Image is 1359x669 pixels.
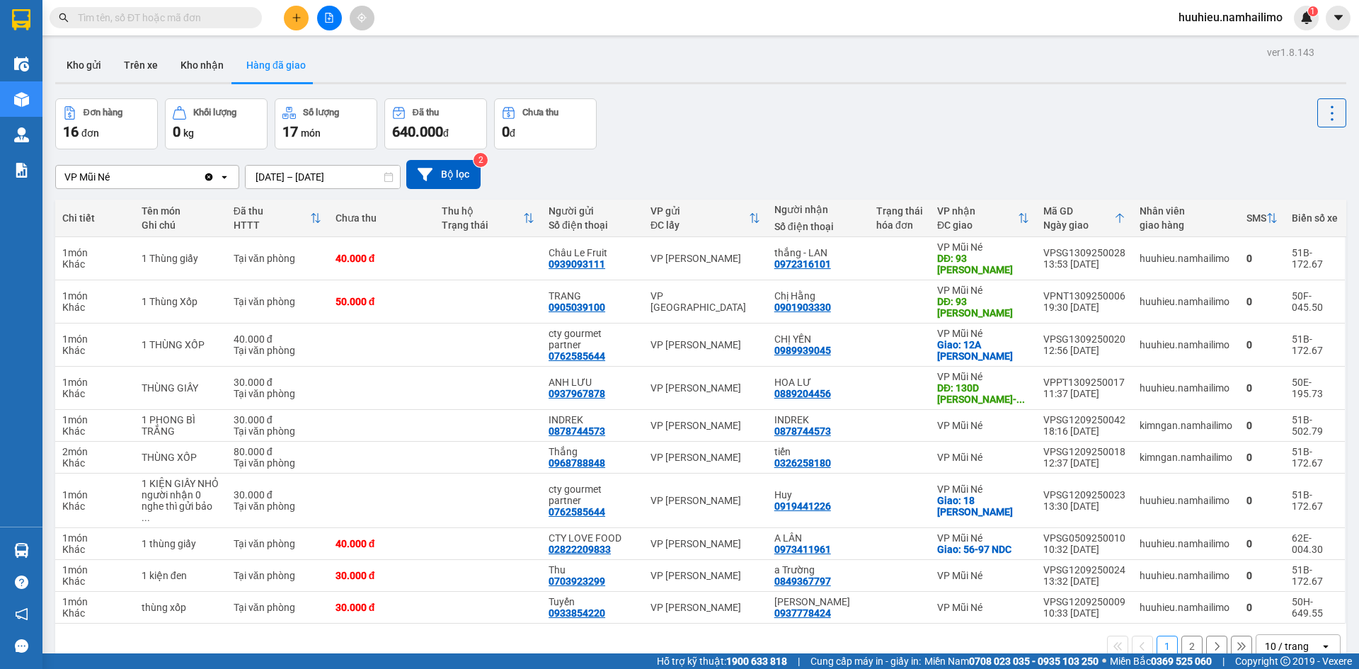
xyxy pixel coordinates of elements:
div: 50H-649.55 [1292,596,1338,619]
span: huuhieu.namhailimo [1167,8,1294,26]
div: Đơn hàng [84,108,122,118]
div: INDREK [774,414,862,425]
div: 18:16 [DATE] [1043,425,1125,437]
span: đ [510,127,515,139]
div: 0 [1246,339,1278,350]
div: hóa đơn [876,219,923,231]
div: VP [PERSON_NAME] [650,420,760,431]
div: VP Mũi Né [937,452,1029,463]
div: huuhieu.namhailimo [1140,339,1232,350]
div: VP Mũi Né [937,285,1029,296]
div: VP [PERSON_NAME] [650,382,760,394]
span: 17 [282,123,298,140]
div: 1 KIỆN GIẤY NHỎ [142,478,219,489]
div: 1 món [62,489,127,501]
span: đơn [81,127,99,139]
img: warehouse-icon [14,127,29,142]
div: Tại văn phòng [234,570,321,581]
span: đ [443,127,449,139]
button: plus [284,6,309,30]
div: DĐ: 130D NGUYỄN ĐINH CHIỂU- PARADISE RESORT [937,382,1029,405]
span: question-circle [15,576,28,589]
th: Toggle SortBy [435,200,541,237]
div: 0 [1246,253,1278,264]
div: VP Mũi Né [937,484,1029,495]
div: VP [PERSON_NAME] [650,339,760,350]
div: VPSG0509250010 [1043,532,1125,544]
div: 1 món [62,596,127,607]
div: 0 [1246,420,1278,431]
img: warehouse-icon [14,543,29,558]
div: VP [PERSON_NAME] [650,570,760,581]
div: 30.000 đ [234,377,321,388]
div: VP Mũi Né [937,602,1029,613]
span: file-add [324,13,334,23]
img: warehouse-icon [14,92,29,107]
div: Mã GD [1043,205,1114,217]
div: Khác [62,302,127,313]
svg: open [1320,641,1331,652]
sup: 2 [474,153,488,167]
div: 40.000 đ [336,253,428,264]
div: VP gửi [650,205,749,217]
div: Khác [62,425,127,437]
span: kg [183,127,194,139]
div: 0 [1246,452,1278,463]
div: huuhieu.namhailimo [1140,602,1232,613]
span: 1 [1310,6,1315,16]
div: 1 thùng giấy [142,538,219,549]
div: 0939093111 [549,258,605,270]
div: 30.000 đ [234,489,321,501]
div: Nhân viên [1140,205,1232,217]
div: 0989939045 [774,345,831,356]
div: huuhieu.namhailimo [1140,570,1232,581]
div: VPSG1209250018 [1043,446,1125,457]
div: 51B-502.79 [1292,414,1338,437]
span: ... [1016,394,1025,405]
div: Trạng thái [442,219,523,231]
div: 2 món [62,446,127,457]
div: 0905039100 [549,302,605,313]
div: tiến [774,446,862,457]
div: 13:30 [DATE] [1043,501,1125,512]
button: Đã thu640.000đ [384,98,487,149]
span: plus [292,13,302,23]
img: solution-icon [14,163,29,178]
div: Tại văn phòng [234,425,321,437]
div: Châu Le Fruit [549,247,636,258]
div: TRANG [549,290,636,302]
span: ⚪️ [1102,658,1106,664]
button: Đơn hàng16đơn [55,98,158,149]
div: Khác [62,457,127,469]
div: Trạng thái [876,205,923,217]
div: VP [PERSON_NAME] [650,452,760,463]
th: Toggle SortBy [226,200,328,237]
strong: 0369 525 060 [1151,656,1212,667]
div: Khác [62,501,127,512]
div: Chị Hằng [774,290,862,302]
input: Tìm tên, số ĐT hoặc mã đơn [78,10,245,25]
div: ĐC giao [937,219,1018,231]
div: VP [PERSON_NAME] [650,495,760,506]
div: 1 món [62,564,127,576]
div: 1 món [62,333,127,345]
div: 0 [1246,570,1278,581]
div: 0968788848 [549,457,605,469]
div: A LÂN [774,532,862,544]
div: Khác [62,576,127,587]
div: 19:30 [DATE] [1043,302,1125,313]
button: caret-down [1326,6,1351,30]
div: 1 PHONG BÌ TRẮNG [142,414,219,437]
span: aim [357,13,367,23]
div: VP Mũi Né [937,570,1029,581]
div: Khối lượng [193,108,236,118]
div: VP Mũi Né [937,532,1029,544]
button: file-add [317,6,342,30]
div: 0901903330 [774,302,831,313]
div: Đã thu [413,108,439,118]
div: VP nhận [937,205,1018,217]
div: VP [GEOGRAPHIC_DATA] [650,290,760,313]
div: 30.000 đ [234,414,321,425]
span: 16 [63,123,79,140]
div: 0919441226 [774,501,831,512]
